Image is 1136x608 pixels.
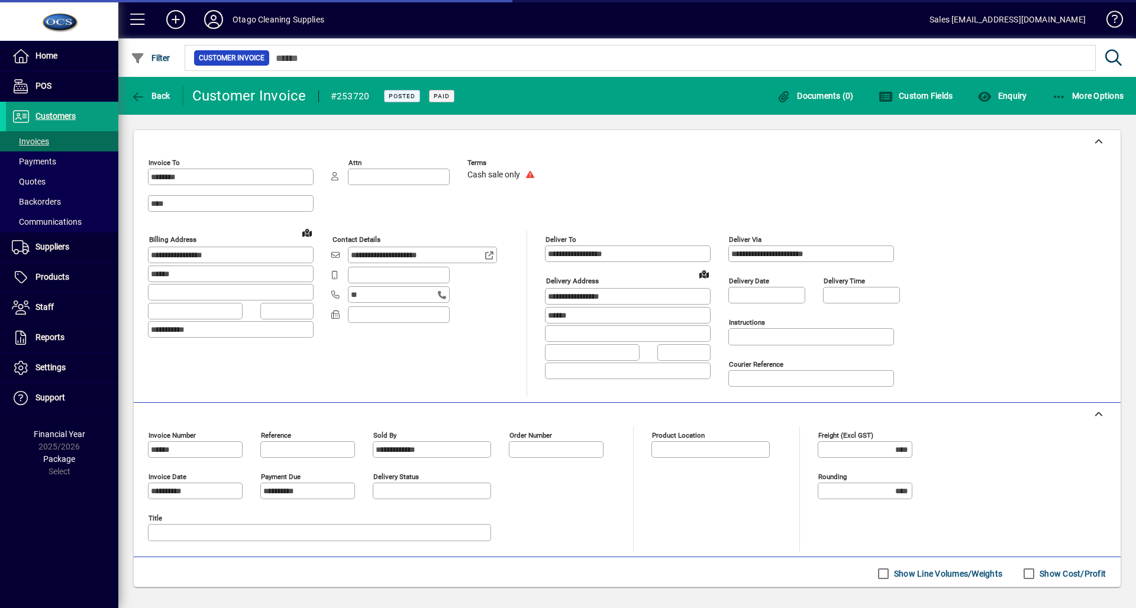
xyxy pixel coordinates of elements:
div: Sales [EMAIL_ADDRESS][DOMAIN_NAME] [930,10,1086,29]
a: Payments [6,151,118,172]
span: Back [131,91,170,101]
span: Terms [467,159,538,167]
app-page-header-button: Back [118,85,183,106]
span: Settings [35,363,66,372]
mat-label: Invoice number [149,431,196,439]
span: Suppliers [35,242,69,251]
mat-label: Reference [261,431,291,439]
span: Products [35,272,69,282]
span: Communications [12,217,82,227]
a: Settings [6,353,118,383]
a: View on map [695,264,714,283]
button: More Options [1049,85,1127,106]
mat-label: Title [149,514,162,522]
a: Products [6,263,118,292]
mat-label: Instructions [729,318,765,326]
a: Reports [6,323,118,352]
span: Custom Fields [879,91,953,101]
button: Filter [128,47,173,69]
span: Payments [12,157,56,166]
div: Otago Cleaning Supplies [233,10,324,29]
a: POS [6,72,118,101]
span: Backorders [12,197,61,206]
a: Communications [6,212,118,232]
div: #253720 [331,87,370,106]
span: Package [43,454,75,464]
button: Profile [195,9,233,30]
span: Staff [35,302,54,312]
span: Paid [434,92,450,100]
a: Knowledge Base [1098,2,1121,41]
mat-label: Courier Reference [729,360,783,368]
mat-label: Deliver via [729,235,761,244]
span: Reports [35,332,64,342]
span: Customer Invoice [199,52,264,64]
span: More Options [1052,91,1124,101]
a: Quotes [6,172,118,192]
button: Add [157,9,195,30]
mat-label: Payment due [261,473,301,481]
span: Enquiry [977,91,1027,101]
div: Customer Invoice [192,86,306,105]
span: Invoices [12,137,49,146]
label: Show Line Volumes/Weights [892,568,1002,580]
button: Back [128,85,173,106]
a: Backorders [6,192,118,212]
a: Staff [6,293,118,322]
span: Posted [389,92,415,100]
span: Filter [131,53,170,63]
a: Suppliers [6,232,118,262]
a: Support [6,383,118,413]
mat-label: Delivery time [824,277,865,285]
mat-label: Order number [509,431,552,439]
span: Quotes [12,177,46,186]
a: View on map [298,223,317,242]
mat-label: Freight (excl GST) [818,431,873,439]
mat-label: Delivery date [729,277,769,285]
span: Documents (0) [777,91,854,101]
span: POS [35,81,51,90]
mat-label: Product location [652,431,705,439]
span: Financial Year [34,429,85,439]
span: Customers [35,111,76,121]
label: Show Cost/Profit [1037,568,1106,580]
button: Enquiry [974,85,1029,106]
mat-label: Delivery status [373,473,419,481]
button: Custom Fields [876,85,956,106]
a: Invoices [6,131,118,151]
span: Support [35,393,65,402]
mat-label: Attn [348,159,362,167]
mat-label: Rounding [818,473,847,481]
mat-label: Deliver To [546,235,576,244]
mat-label: Invoice date [149,473,186,481]
mat-label: Sold by [373,431,396,439]
button: Documents (0) [774,85,857,106]
a: Home [6,41,118,71]
mat-label: Invoice To [149,159,180,167]
span: Home [35,51,57,60]
span: Cash sale only [467,170,520,180]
